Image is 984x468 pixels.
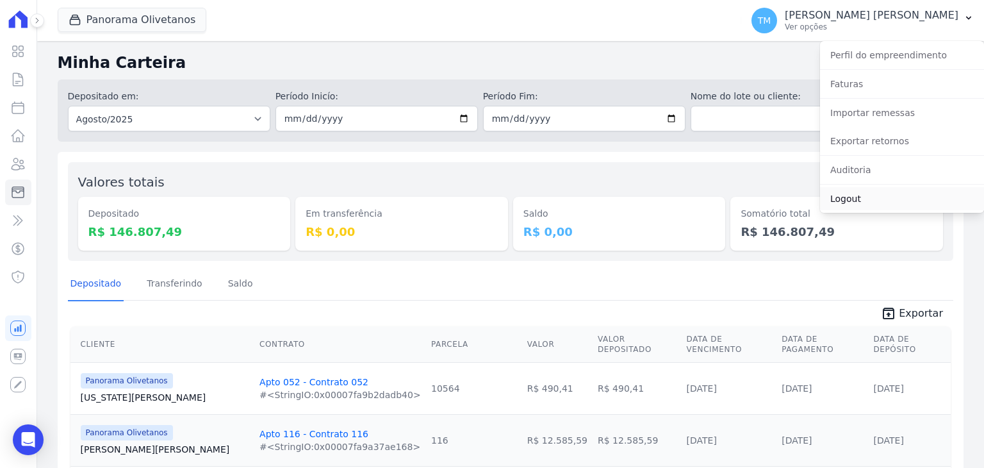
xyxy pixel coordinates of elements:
label: Período Inicío: [275,90,478,103]
dd: R$ 146.807,49 [741,223,933,240]
a: [DATE] [782,435,812,446]
div: #<StringIO:0x00007fa9b2dadb40> [259,389,421,401]
div: Open Intercom Messenger [13,424,44,455]
dt: Somatório total [741,207,933,221]
label: Período Fim: [483,90,685,103]
a: [DATE] [687,383,717,394]
a: [DATE] [687,435,717,446]
p: [PERSON_NAME] [PERSON_NAME] [785,9,958,22]
button: TM [PERSON_NAME] [PERSON_NAME] Ver opções [741,3,984,38]
label: Nome do lote ou cliente: [691,90,893,103]
a: [PERSON_NAME][PERSON_NAME] [81,443,249,456]
a: Faturas [820,72,984,96]
dd: R$ 0,00 [523,223,716,240]
td: R$ 12.585,59 [522,414,593,466]
a: [DATE] [874,435,904,446]
dt: Saldo [523,207,716,221]
h2: Minha Carteira [58,51,963,74]
i: unarchive [881,306,896,321]
a: Apto 116 - Contrato 116 [259,429,368,439]
a: Apto 052 - Contrato 052 [259,377,368,387]
dd: R$ 0,00 [306,223,498,240]
a: [US_STATE][PERSON_NAME] [81,391,249,404]
th: Contrato [254,326,426,363]
td: R$ 490,41 [522,362,593,414]
th: Valor Depositado [593,326,682,363]
dt: Em transferência [306,207,498,221]
td: R$ 490,41 [593,362,682,414]
label: Valores totais [78,174,165,190]
a: [DATE] [782,383,812,394]
a: Transferindo [144,268,205,301]
a: Importar remessas [820,101,984,124]
a: 10564 [431,383,460,394]
th: Data de Pagamento [776,326,868,363]
th: Data de Depósito [869,326,951,363]
a: Auditoria [820,158,984,181]
span: Panorama Olivetanos [81,373,173,389]
span: Exportar [899,306,943,321]
a: Saldo [225,268,256,301]
th: Cliente [70,326,254,363]
th: Parcela [426,326,522,363]
span: Panorama Olivetanos [81,425,173,440]
a: [DATE] [874,383,904,394]
th: Valor [522,326,593,363]
span: TM [758,16,771,25]
a: unarchive Exportar [871,306,953,324]
p: Ver opções [785,22,958,32]
a: Logout [820,187,984,210]
label: Depositado em: [68,91,139,101]
a: Perfil do empreendimento [820,44,984,67]
dd: R$ 146.807,49 [88,223,281,240]
th: Data de Vencimento [682,326,777,363]
dt: Depositado [88,207,281,221]
td: R$ 12.585,59 [593,414,682,466]
a: Exportar retornos [820,130,984,153]
div: #<StringIO:0x00007fa9a37ae168> [259,440,420,453]
a: 116 [431,435,448,446]
button: Panorama Olivetanos [58,8,207,32]
a: Depositado [68,268,124,301]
